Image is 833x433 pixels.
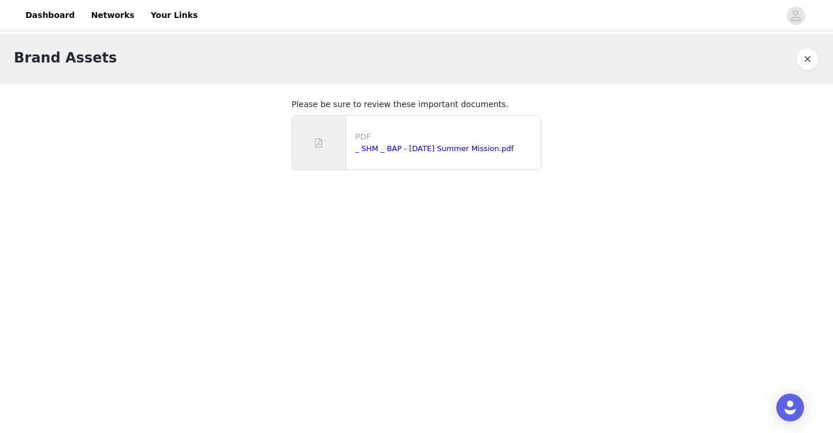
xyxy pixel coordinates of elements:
[19,2,82,28] a: Dashboard
[790,6,801,25] div: avatar
[355,131,536,143] p: PDF
[84,2,141,28] a: Networks
[776,394,804,421] div: Open Intercom Messenger
[14,47,117,68] h1: Brand Assets
[143,2,205,28] a: Your Links
[355,144,514,153] a: _ SHM _ BAP - [DATE] Summer Mission.pdf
